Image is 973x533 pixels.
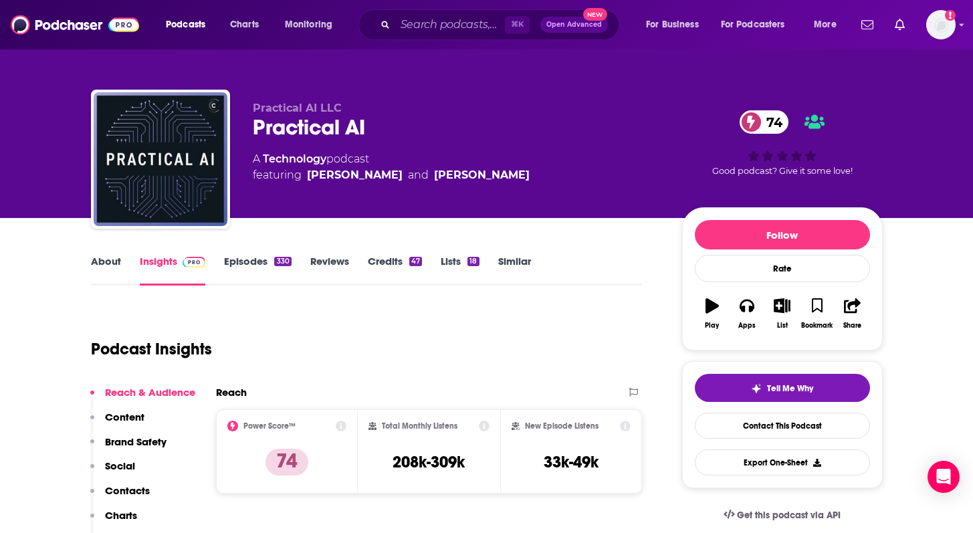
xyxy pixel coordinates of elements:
button: Brand Safety [90,435,167,460]
span: Logged in as biancagorospe [926,10,956,39]
h2: New Episode Listens [525,421,599,431]
button: Contacts [90,484,150,509]
img: tell me why sparkle [751,383,762,394]
input: Search podcasts, credits, & more... [395,14,505,35]
button: Show profile menu [926,10,956,39]
button: open menu [804,14,853,35]
a: 74 [740,110,789,134]
button: Apps [730,290,764,338]
button: Bookmark [800,290,835,338]
div: 330 [274,257,291,266]
a: Show notifications dropdown [856,13,879,36]
span: For Business [646,15,699,34]
a: Technology [263,152,326,165]
h2: Total Monthly Listens [382,421,457,431]
a: Episodes330 [224,255,291,286]
button: Share [835,290,869,338]
span: ⌘ K [505,16,530,33]
div: 74Good podcast? Give it some love! [682,102,883,185]
div: Rate [695,255,870,282]
button: Export One-Sheet [695,449,870,475]
p: 74 [265,449,308,475]
button: Social [90,459,135,484]
button: open menu [637,14,716,35]
a: Reviews [310,255,349,286]
a: Similar [498,255,531,286]
a: Credits47 [368,255,422,286]
button: List [764,290,799,338]
img: Podchaser Pro [183,257,206,268]
div: Open Intercom Messenger [928,461,960,493]
button: Content [90,411,144,435]
h3: 208k-309k [393,452,465,472]
h2: Reach [216,386,247,399]
h1: Podcast Insights [91,339,212,359]
span: Good podcast? Give it some love! [712,166,853,176]
img: Podchaser - Follow, Share and Rate Podcasts [11,12,139,37]
p: Content [105,411,144,423]
a: Get this podcast via API [713,499,852,532]
a: InsightsPodchaser Pro [140,255,206,286]
span: For Podcasters [721,15,785,34]
span: Practical AI LLC [253,102,342,114]
p: Contacts [105,484,150,497]
span: Tell Me Why [767,383,813,394]
div: Search podcasts, credits, & more... [371,9,632,40]
span: Monitoring [285,15,332,34]
a: Lists18 [441,255,479,286]
a: About [91,255,121,286]
div: List [777,322,788,330]
button: open menu [276,14,350,35]
span: Podcasts [166,15,205,34]
div: Apps [738,322,756,330]
p: Brand Safety [105,435,167,448]
div: Bookmark [801,322,833,330]
h3: 33k-49k [544,452,599,472]
button: tell me why sparkleTell Me Why [695,374,870,402]
svg: Add a profile image [945,10,956,21]
div: 47 [409,257,422,266]
img: Practical AI [94,92,227,226]
a: Charts [221,14,267,35]
span: Get this podcast via API [737,510,841,521]
h2: Power Score™ [243,421,296,431]
button: Follow [695,220,870,249]
p: Charts [105,509,137,522]
div: A podcast [253,151,530,183]
button: open menu [156,14,223,35]
a: Show notifications dropdown [889,13,910,36]
span: New [583,8,607,21]
button: Open AdvancedNew [540,17,608,33]
img: User Profile [926,10,956,39]
span: 74 [753,110,789,134]
div: Share [843,322,861,330]
span: More [814,15,837,34]
div: Play [705,322,719,330]
span: Charts [230,15,259,34]
button: Reach & Audience [90,386,195,411]
a: Daniel Whitenack [434,167,530,183]
div: 18 [467,257,479,266]
p: Reach & Audience [105,386,195,399]
p: Social [105,459,135,472]
span: Open Advanced [546,21,602,28]
button: Play [695,290,730,338]
span: featuring [253,167,530,183]
a: Contact This Podcast [695,413,870,439]
span: and [408,167,429,183]
a: Chris Benson [307,167,403,183]
button: open menu [712,14,804,35]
